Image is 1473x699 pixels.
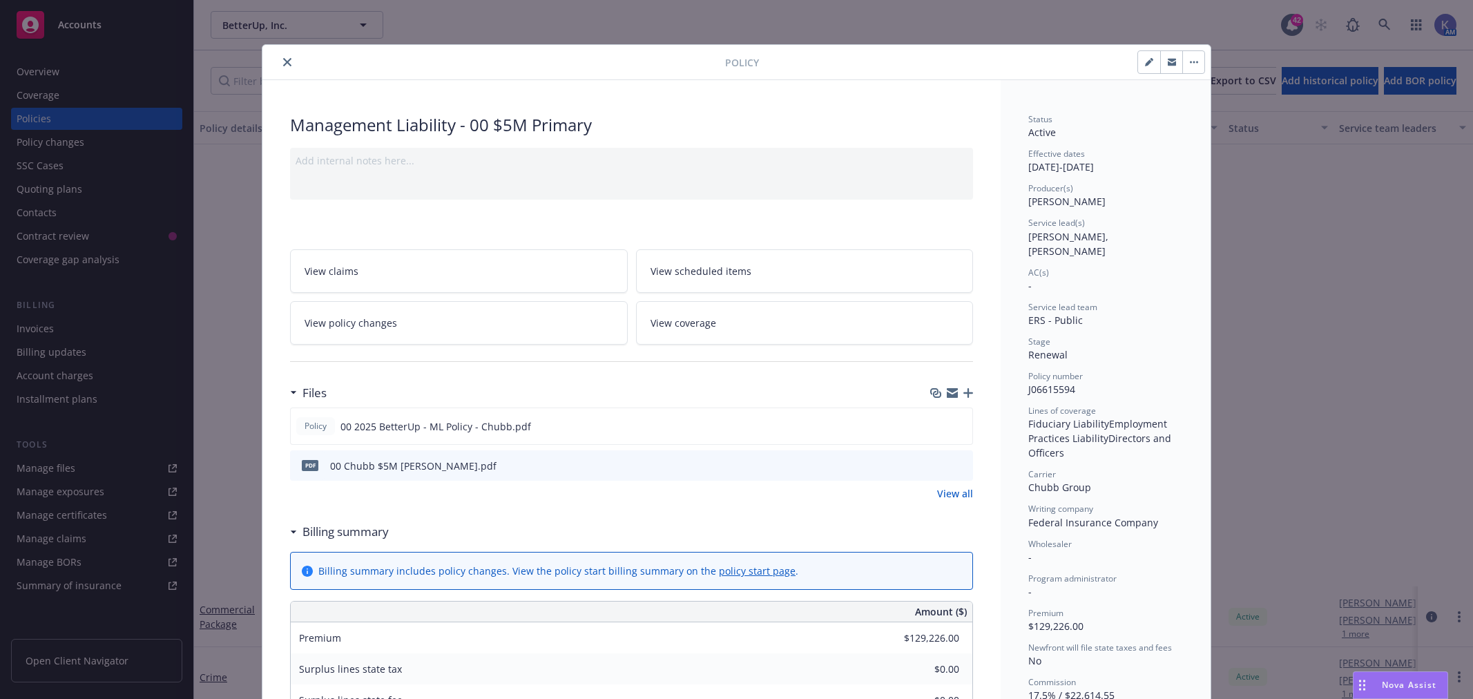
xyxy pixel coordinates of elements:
span: Directors and Officers [1028,432,1174,459]
span: Chubb Group [1028,481,1091,494]
span: Wholesaler [1028,538,1072,550]
span: J06615594 [1028,383,1075,396]
span: 00 2025 BetterUp - ML Policy - Chubb.pdf [340,419,531,434]
div: Management Liability - 00 $5M Primary [290,113,973,137]
div: Billing summary [290,523,389,541]
a: policy start page [719,564,796,577]
div: Drag to move [1354,672,1371,698]
div: Add internal notes here... [296,153,967,168]
span: Policy number [1028,370,1083,382]
span: - [1028,279,1032,292]
span: Service lead(s) [1028,217,1085,229]
button: Nova Assist [1353,671,1448,699]
h3: Billing summary [302,523,389,541]
span: Status [1028,113,1052,125]
input: 0.00 [878,628,967,649]
span: Federal Insurance Company [1028,516,1158,529]
span: Effective dates [1028,148,1085,160]
span: Producer(s) [1028,182,1073,194]
span: Policy [302,420,329,432]
span: Newfront will file state taxes and fees [1028,642,1172,653]
div: [DATE] - [DATE] [1028,148,1183,174]
span: Stage [1028,336,1050,347]
span: View coverage [651,316,716,330]
span: View scheduled items [651,264,751,278]
span: Premium [299,631,341,644]
button: close [279,54,296,70]
span: Nova Assist [1382,679,1436,691]
span: $129,226.00 [1028,620,1084,633]
span: View policy changes [305,316,397,330]
a: View scheduled items [636,249,974,293]
span: Active [1028,126,1056,139]
span: Service lead team [1028,301,1097,313]
span: [PERSON_NAME], [PERSON_NAME] [1028,230,1111,258]
span: - [1028,550,1032,564]
span: [PERSON_NAME] [1028,195,1106,208]
span: Commission [1028,676,1076,688]
a: View policy changes [290,301,628,345]
span: Writing company [1028,503,1093,515]
span: Premium [1028,607,1063,619]
a: View coverage [636,301,974,345]
input: 0.00 [878,659,967,680]
span: Surplus lines state tax [299,662,402,676]
span: Lines of coverage [1028,405,1096,416]
span: pdf [302,460,318,470]
span: Fiduciary Liability [1028,417,1109,430]
h3: Files [302,384,327,402]
button: download file [933,459,944,473]
a: View claims [290,249,628,293]
span: No [1028,654,1041,667]
span: Employment Practices Liability [1028,417,1170,445]
span: Renewal [1028,348,1068,361]
button: preview file [955,459,967,473]
div: 00 Chubb $5M [PERSON_NAME].pdf [330,459,497,473]
a: View all [937,486,973,501]
div: Files [290,384,327,402]
span: - [1028,585,1032,598]
span: Amount ($) [915,604,967,619]
button: download file [932,419,943,434]
span: Carrier [1028,468,1056,480]
span: ERS - Public [1028,314,1083,327]
span: Policy [725,55,759,70]
button: preview file [954,419,967,434]
span: AC(s) [1028,267,1049,278]
span: Program administrator [1028,573,1117,584]
div: Billing summary includes policy changes. View the policy start billing summary on the . [318,564,798,578]
span: View claims [305,264,358,278]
